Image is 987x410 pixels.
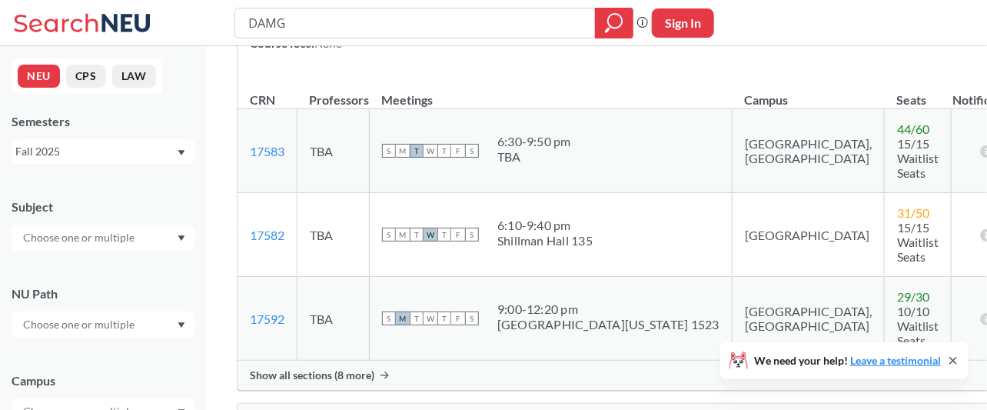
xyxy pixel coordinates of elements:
span: 15/15 Waitlist Seats [897,220,939,264]
span: T [410,228,424,242]
span: 31 / 50 [897,205,929,220]
td: TBA [297,193,370,277]
span: W [424,228,437,242]
span: 29 / 30 [897,289,929,304]
span: T [437,228,451,242]
span: T [410,144,424,158]
td: [GEOGRAPHIC_DATA] [733,193,885,277]
span: T [437,144,451,158]
div: NU Path [12,285,194,302]
button: LAW [112,65,156,88]
span: T [410,312,424,325]
span: 10/10 Waitlist Seats [897,304,939,348]
td: TBA [297,109,370,193]
span: Show all sections (8 more) [250,368,374,382]
span: F [451,312,465,325]
button: Sign In [652,8,714,38]
span: S [465,312,479,325]
button: CPS [66,65,106,88]
th: Seats [885,76,952,109]
a: 17592 [250,312,284,326]
div: TBA [497,149,571,165]
td: [GEOGRAPHIC_DATA], [GEOGRAPHIC_DATA] [733,109,885,193]
input: Class, professor, course number, "phrase" [247,10,584,36]
div: Shillman Hall 135 [497,233,593,248]
a: 17583 [250,144,284,158]
svg: magnifying glass [605,12,623,34]
input: Choose one or multiple [15,315,145,334]
span: S [382,228,396,242]
th: Meetings [370,76,733,109]
div: Dropdown arrow [12,225,194,251]
td: [GEOGRAPHIC_DATA], [GEOGRAPHIC_DATA] [733,277,885,361]
div: Dropdown arrow [12,312,194,338]
span: F [451,228,465,242]
div: magnifying glass [595,8,633,38]
span: W [424,312,437,325]
div: [GEOGRAPHIC_DATA][US_STATE] 1523 [497,317,719,332]
button: NEU [18,65,60,88]
div: 6:30 - 9:50 pm [497,134,571,149]
div: Fall 2025Dropdown arrow [12,139,194,164]
span: S [382,144,396,158]
span: M [396,144,410,158]
div: Fall 2025 [15,143,176,160]
span: T [437,312,451,325]
a: 17582 [250,228,284,242]
span: S [382,312,396,325]
span: S [465,144,479,158]
th: Campus [733,76,885,109]
div: Semesters [12,113,194,130]
div: 6:10 - 9:40 pm [497,218,593,233]
span: M [396,228,410,242]
svg: Dropdown arrow [178,150,185,156]
span: F [451,144,465,158]
div: 9:00 - 12:20 pm [497,302,719,317]
div: CRN [250,92,275,108]
th: Professors [297,76,370,109]
span: M [396,312,410,325]
td: TBA [297,277,370,361]
span: We need your help! [754,355,941,366]
svg: Dropdown arrow [178,235,185,242]
a: Leave a testimonial [850,354,941,367]
div: Campus [12,372,194,389]
svg: Dropdown arrow [178,322,185,328]
span: 15/15 Waitlist Seats [897,136,939,180]
span: S [465,228,479,242]
span: 44 / 60 [897,122,929,136]
span: W [424,144,437,158]
div: Subject [12,198,194,215]
input: Choose one or multiple [15,228,145,247]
